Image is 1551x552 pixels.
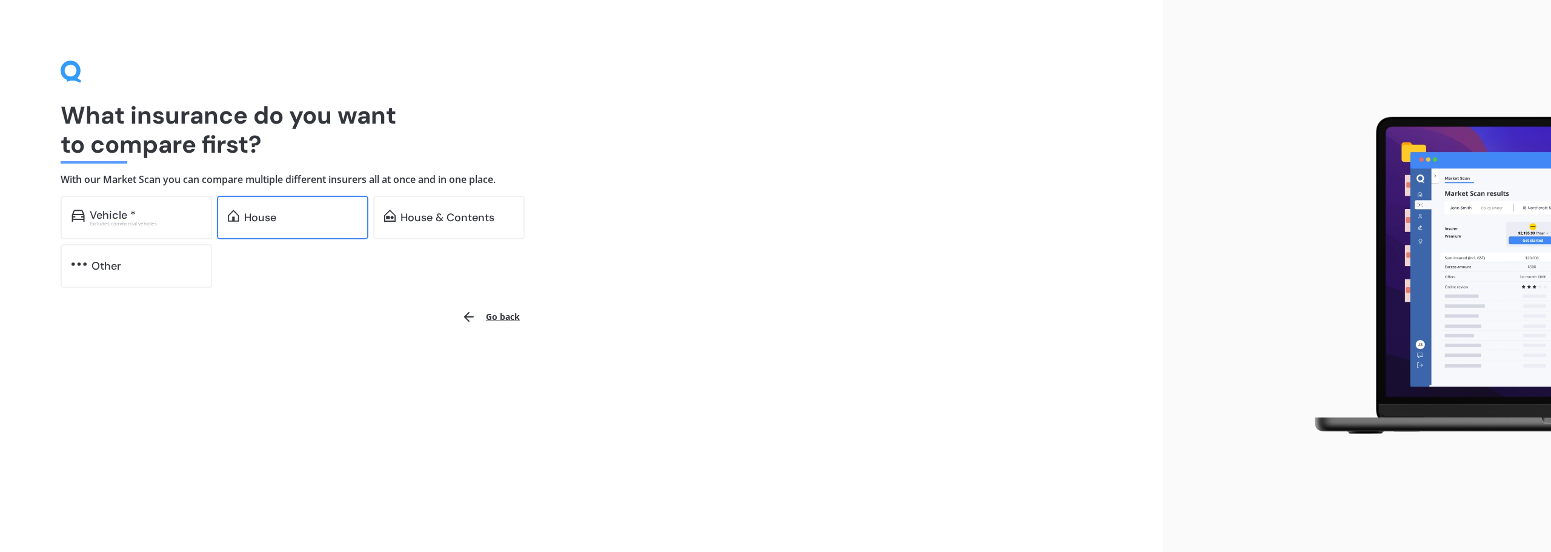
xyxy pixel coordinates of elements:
[454,302,527,331] button: Go back
[71,258,87,270] img: other.81dba5aafe580aa69f38.svg
[244,211,276,224] div: House
[91,260,121,272] div: Other
[90,221,201,226] div: Excludes commercial vehicles
[400,211,494,224] div: House & Contents
[61,173,1103,186] h4: With our Market Scan you can compare multiple different insurers all at once and in one place.
[384,210,396,222] img: home-and-contents.b802091223b8502ef2dd.svg
[61,101,1103,159] h1: What insurance do you want to compare first?
[71,210,85,222] img: car.f15378c7a67c060ca3f3.svg
[228,210,239,222] img: home.91c183c226a05b4dc763.svg
[90,209,136,221] div: Vehicle *
[1297,110,1551,443] img: laptop.webp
